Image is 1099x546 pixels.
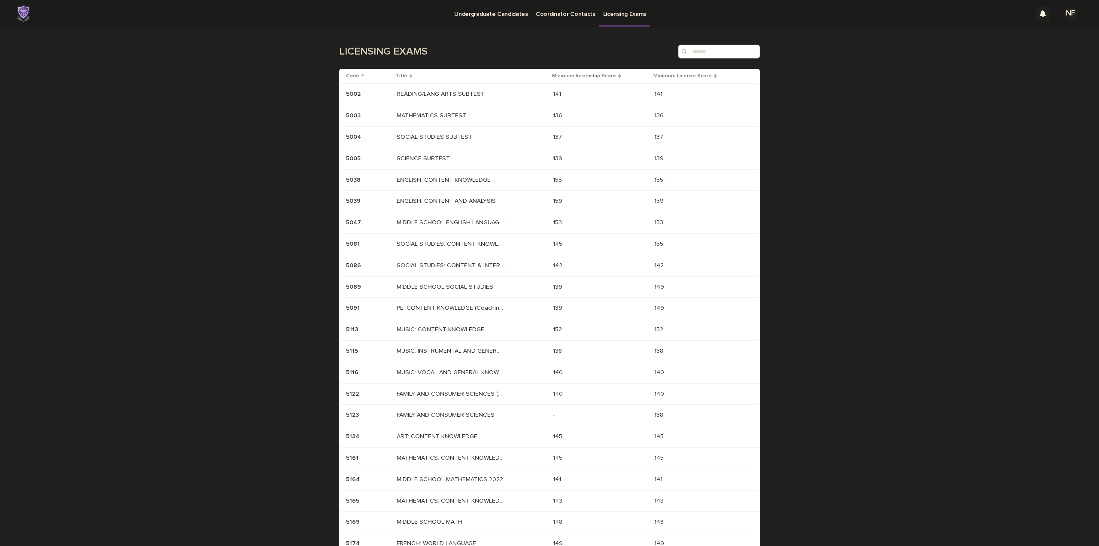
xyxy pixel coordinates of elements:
[654,153,665,162] p: 139
[339,148,760,169] tr: 50055005 SCIENCE SUBTESTSCIENCE SUBTEST 139139 139139
[553,217,564,226] p: 153
[346,239,361,248] p: 5081
[654,282,666,291] p: 149
[397,196,498,205] p: ENGLISH: CONTENT AND ANALYSIS
[346,303,361,312] p: 5091
[553,389,565,398] p: 140
[346,453,360,462] p: 5161
[339,46,675,58] h1: LICENSING EXAMS
[654,217,665,226] p: 153
[339,512,760,533] tr: 51695169 MIDDLE SCHOOL MATHMIDDLE SCHOOL MATH 148148 148148
[397,89,486,98] p: READING/LANG ARTS SUBTEST
[339,383,760,405] tr: 51225122 FAMILY AND CONSUMER SCIENCES (until [DATE])FAMILY AND CONSUMER SCIENCES (until [DATE]) 1...
[397,110,468,119] p: MATHEMATICS SUBTEST
[553,260,564,269] p: 142
[397,496,506,505] p: MATHEMATICS: CONTENT KNOWLEDGE 2022
[346,217,363,226] p: 5047
[552,71,616,81] p: Minimum Internship Score
[654,260,665,269] p: 142
[397,474,505,483] p: MIDDLE SCHOOL MATHEMATICS 2022
[339,84,760,105] tr: 50025002 READING/LANG ARTS SUBTESTREADING/LANG ARTS SUBTEST 141141 141141
[397,303,506,312] p: PE: CONTENT KNOWLEDGE (Coaching)
[397,153,452,162] p: SCIENCE SUBTEST
[339,276,760,298] tr: 50895089 MIDDLE SCHOOL SOCIAL STUDIESMIDDLE SCHOOL SOCIAL STUDIES 139139 149149
[339,233,760,255] tr: 50815081 SOCIAL STUDIES: CONTENT KNOWLEDGE (until [DATE])SOCIAL STUDIES: CONTENT KNOWLEDGE (until...
[339,490,760,512] tr: 51655165 MATHEMATICS: CONTENT KNOWLEDGE 2022MATHEMATICS: CONTENT KNOWLEDGE 2022 143143 143143
[339,298,760,319] tr: 50915091 PE: CONTENT KNOWLEDGE (Coaching)PE: CONTENT KNOWLEDGE (Coaching) 139139 149149
[339,169,760,191] tr: 50385038 ENGLISH: CONTENT KNOWLEDGEENGLISH: CONTENT KNOWLEDGE 155155 155155
[346,410,361,419] p: 5123
[397,175,492,184] p: ENGLISH: CONTENT KNOWLEDGE
[654,389,666,398] p: 140
[553,175,564,184] p: 155
[654,110,665,119] p: 136
[346,153,362,162] p: 5005
[1064,7,1078,21] div: NF
[553,110,564,119] p: 136
[339,362,760,383] tr: 51165116 MUSIC: VOCAL AND GENERAL KNOWLEDGEMUSIC: VOCAL AND GENERAL KNOWLEDGE 140140 140140
[397,389,506,398] p: FAMILY AND CONSUMER SCIENCES (until 8/31/25)
[553,324,564,333] p: 152
[654,474,664,483] p: 141
[339,405,760,426] tr: 51235123 FAMILY AND CONSUMER SCIENCESFAMILY AND CONSUMER SCIENCES -- 138138
[339,340,760,362] tr: 51155115 MUSIC: INSTRUMENTAL AND GENERAL KNOWLEDGEMUSIC: INSTRUMENTAL AND GENERAL KNOWLEDGE 13813...
[553,303,564,312] p: 139
[397,346,506,355] p: MUSIC: INSTRUMENTAL AND GENERAL KNOWLEDGE
[654,431,665,440] p: 145
[553,453,564,462] p: 145
[346,496,361,505] p: 5165
[553,196,564,205] p: 159
[339,212,760,234] tr: 50475047 MIDDLE SCHOOL ENGLISH LANGUAGE ARTSMIDDLE SCHOOL ENGLISH LANGUAGE ARTS 153153 153153
[654,196,665,205] p: 159
[397,367,506,376] p: MUSIC: VOCAL AND GENERAL KNOWLEDGE
[397,260,506,269] p: SOCIAL STUDIES: CONTENT & INTERPRETATION
[346,517,361,526] p: 5169
[346,389,361,398] p: 5122
[346,110,362,119] p: 5003
[654,346,665,355] p: 138
[553,367,565,376] p: 140
[397,453,506,462] p: MATHEMATICS: CONTENT KNOWLEDGE
[654,303,666,312] p: 149
[397,324,486,333] p: MUSIC: CONTENT KNOWLEDGE
[654,453,665,462] p: 145
[553,517,564,526] p: 148
[346,89,362,98] p: 5002
[654,239,665,248] p: 155
[339,255,760,276] tr: 50865086 SOCIAL STUDIES: CONTENT & INTERPRETATIONSOCIAL STUDIES: CONTENT & INTERPRETATION 142142 ...
[397,410,496,419] p: FAMILY AND CONSUMER SCIENCES
[654,132,665,141] p: 137
[553,474,563,483] p: 141
[339,191,760,212] tr: 50395039 ENGLISH: CONTENT AND ANALYSISENGLISH: CONTENT AND ANALYSIS 159159 159159
[654,517,665,526] p: 148
[654,324,665,333] p: 152
[346,346,360,355] p: 5115
[553,153,564,162] p: 139
[346,196,362,205] p: 5039
[553,431,564,440] p: 145
[397,431,479,440] p: ART: CONTENT KNOWLEDGE
[346,324,360,333] p: 5113
[678,45,760,58] input: Search
[653,71,712,81] p: Minimum License Score
[346,367,360,376] p: 5116
[396,71,407,81] p: Title
[553,282,564,291] p: 139
[654,496,665,505] p: 143
[339,105,760,127] tr: 50035003 MATHEMATICS SUBTESTMATHEMATICS SUBTEST 136136 136136
[553,346,564,355] p: 138
[553,239,564,248] p: 145
[346,431,361,440] p: 5134
[654,367,666,376] p: 140
[553,132,564,141] p: 137
[654,175,665,184] p: 155
[553,496,564,505] p: 143
[346,282,363,291] p: 5089
[654,410,665,419] p: 138
[339,469,760,490] tr: 51645164 MIDDLE SCHOOL MATHEMATICS 2022MIDDLE SCHOOL MATHEMATICS 2022 141141 141141
[397,239,506,248] p: SOCIAL STUDIES: CONTENT KNOWLEDGE (until 8/31/25)
[339,126,760,148] tr: 50045004 SOCIAL STUDIES SUBTESTSOCIAL STUDIES SUBTEST 137137 137137
[346,260,363,269] p: 5086
[346,71,359,81] p: Code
